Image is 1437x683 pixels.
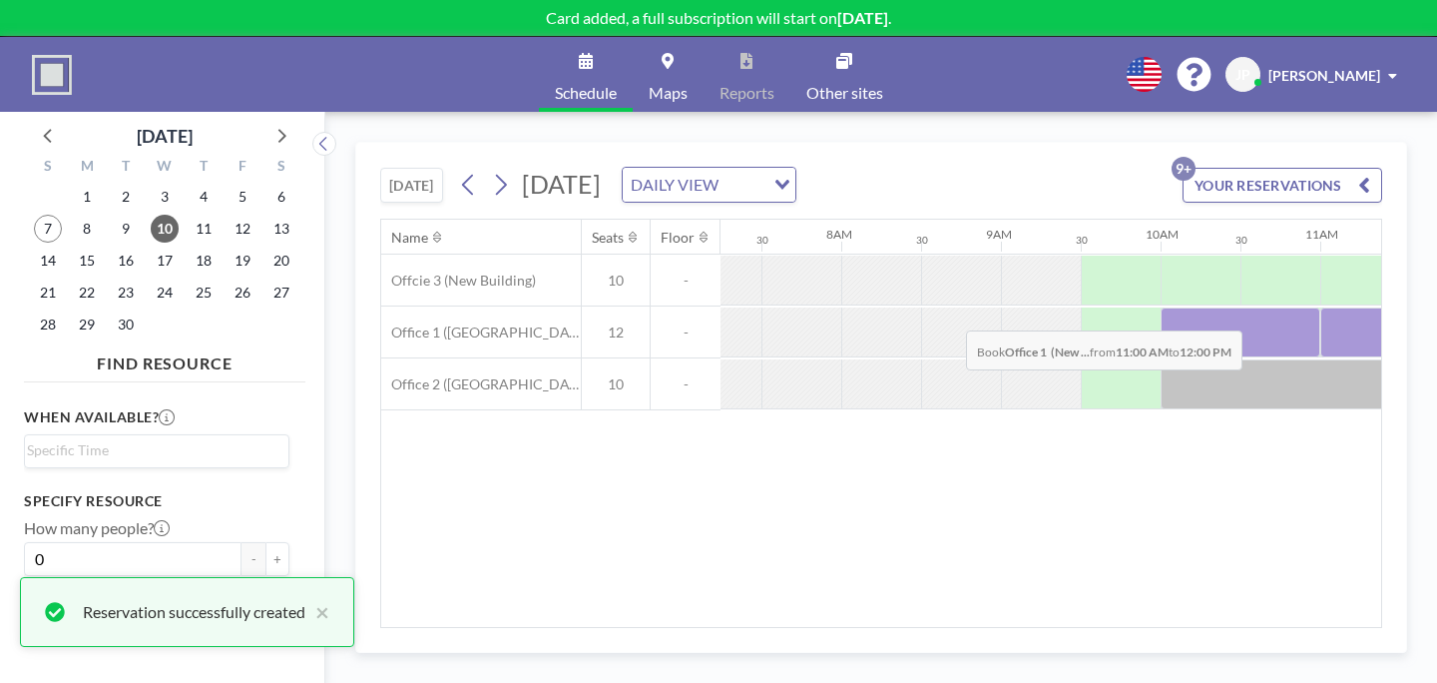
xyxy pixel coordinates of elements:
b: 12:00 PM [1180,344,1231,359]
span: Thursday, September 11, 2025 [190,215,218,243]
div: 11AM [1305,227,1338,242]
span: Thursday, September 4, 2025 [190,183,218,211]
span: Friday, September 12, 2025 [229,215,256,243]
button: - [241,542,265,576]
span: JP [1235,66,1250,84]
button: YOUR RESERVATIONS9+ [1183,168,1382,203]
span: Saturday, September 6, 2025 [267,183,295,211]
span: Thursday, September 25, 2025 [190,279,218,307]
div: Floor [661,229,695,247]
span: Saturday, September 13, 2025 [267,215,295,243]
span: Monday, September 1, 2025 [73,183,101,211]
div: Reservation successfully created [83,600,305,624]
div: 30 [1076,234,1088,247]
span: Offcie 3 (New Building) [381,272,536,290]
a: Other sites [790,37,899,112]
div: S [29,155,68,181]
b: 11:00 AM [1116,344,1169,359]
div: Name [391,229,428,247]
div: T [107,155,146,181]
span: Tuesday, September 9, 2025 [112,215,140,243]
span: Friday, September 5, 2025 [229,183,256,211]
span: Tuesday, September 2, 2025 [112,183,140,211]
button: [DATE] [380,168,443,203]
a: Schedule [539,37,633,112]
div: Seats [592,229,624,247]
span: Office 1 ([GEOGRAPHIC_DATA]) [381,324,581,341]
span: - [651,375,720,393]
span: Monday, September 15, 2025 [73,247,101,275]
span: Book from to [966,331,1242,370]
div: 10AM [1146,227,1179,242]
span: [PERSON_NAME] [1268,67,1380,84]
button: + [265,542,289,576]
span: Tuesday, September 30, 2025 [112,311,140,339]
span: Sunday, September 21, 2025 [34,279,62,307]
span: Friday, September 19, 2025 [229,247,256,275]
b: [DATE] [837,8,888,27]
img: organization-logo [32,55,72,95]
a: Reports [704,37,790,112]
div: 8AM [826,227,852,242]
span: Sunday, September 28, 2025 [34,311,62,339]
span: Wednesday, September 3, 2025 [151,183,179,211]
span: Monday, September 8, 2025 [73,215,101,243]
span: DAILY VIEW [627,172,722,198]
span: 10 [582,375,650,393]
span: 12 [582,324,650,341]
span: Tuesday, September 16, 2025 [112,247,140,275]
h4: FIND RESOURCE [24,345,305,373]
span: Sunday, September 14, 2025 [34,247,62,275]
span: Monday, September 22, 2025 [73,279,101,307]
span: Saturday, September 27, 2025 [267,279,295,307]
span: Other sites [806,85,883,101]
div: 30 [1235,234,1247,247]
span: Saturday, September 20, 2025 [267,247,295,275]
span: - [651,324,720,341]
div: 9AM [986,227,1012,242]
span: Wednesday, September 17, 2025 [151,247,179,275]
span: Thursday, September 18, 2025 [190,247,218,275]
b: Office 1 (New ... [1005,344,1090,359]
h3: Specify resource [24,492,289,510]
div: T [184,155,223,181]
span: Sunday, September 7, 2025 [34,215,62,243]
div: W [146,155,185,181]
div: 30 [916,234,928,247]
span: Wednesday, September 10, 2025 [151,215,179,243]
span: Tuesday, September 23, 2025 [112,279,140,307]
span: 10 [582,272,650,290]
span: Friday, September 26, 2025 [229,279,256,307]
span: Office 2 ([GEOGRAPHIC_DATA]) [381,375,581,393]
span: Wednesday, September 24, 2025 [151,279,179,307]
span: Maps [649,85,688,101]
div: M [68,155,107,181]
span: [DATE] [522,169,601,199]
label: How many people? [24,518,170,538]
div: Search for option [25,435,288,465]
a: Maps [633,37,704,112]
span: Schedule [555,85,617,101]
div: 30 [756,234,768,247]
div: Search for option [623,168,795,202]
div: S [261,155,300,181]
input: Search for option [27,439,277,461]
span: - [651,272,720,290]
div: F [223,155,261,181]
div: [DATE] [137,122,193,150]
span: Monday, September 29, 2025 [73,311,101,339]
input: Search for option [724,172,762,198]
span: Reports [719,85,774,101]
p: 9+ [1172,157,1196,181]
button: close [305,600,329,624]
